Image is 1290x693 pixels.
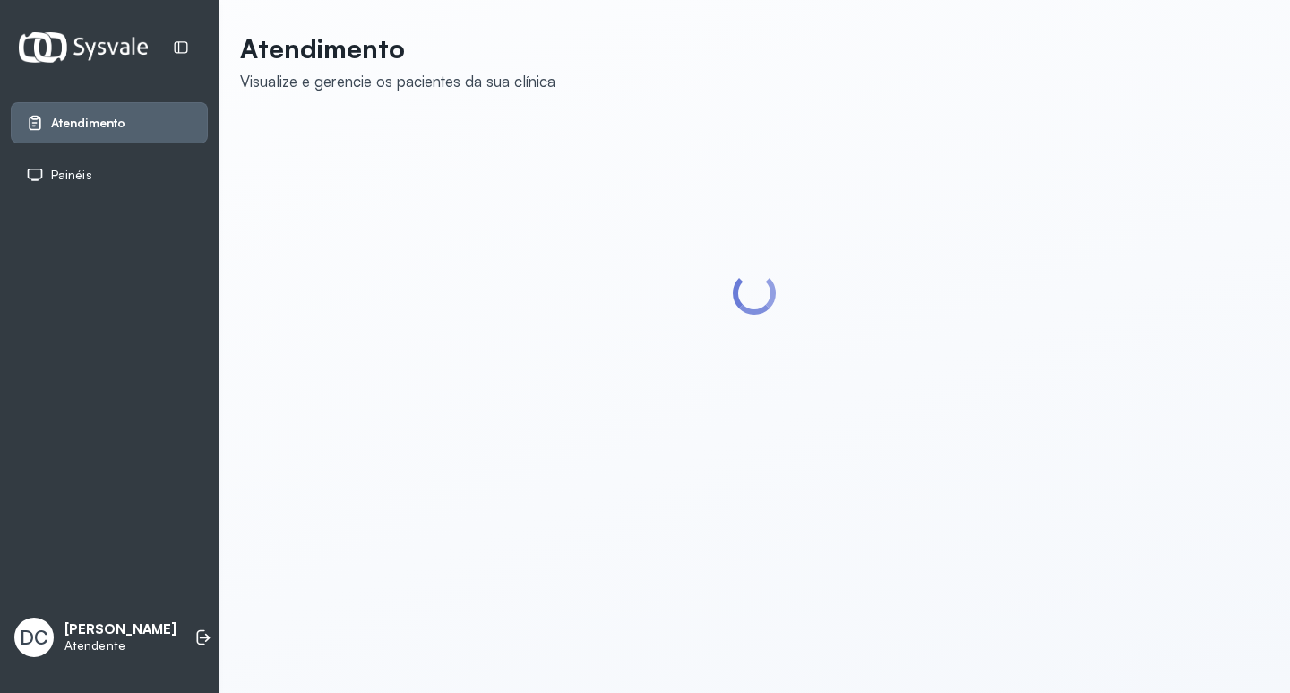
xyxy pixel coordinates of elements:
p: [PERSON_NAME] [64,621,176,638]
p: Atendente [64,638,176,654]
img: Logotipo do estabelecimento [19,32,148,62]
p: Atendimento [240,32,555,65]
span: Painéis [51,168,92,183]
div: Visualize e gerencie os pacientes da sua clínica [240,72,555,91]
span: Atendimento [51,116,125,131]
a: Atendimento [26,114,193,132]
